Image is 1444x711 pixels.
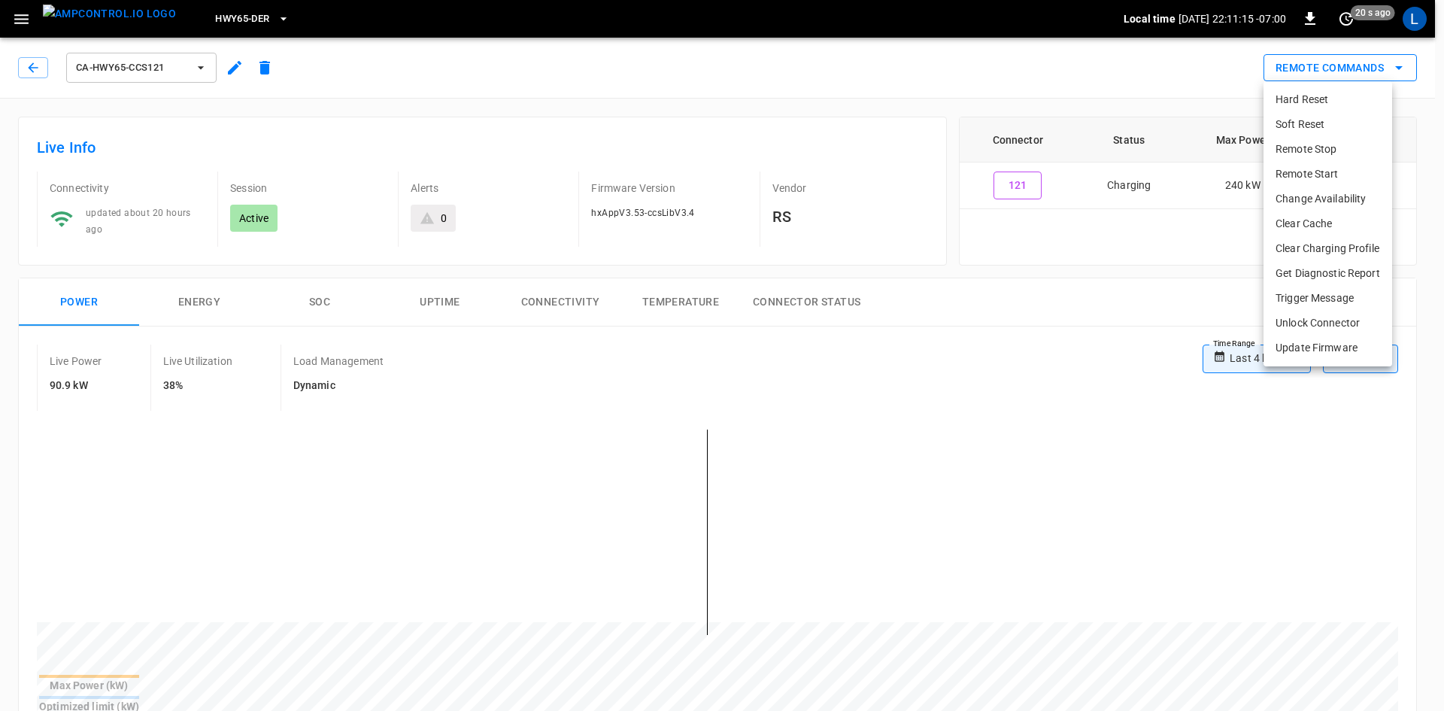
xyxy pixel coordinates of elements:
li: Clear Cache [1263,211,1392,236]
li: Remote Start [1263,162,1392,187]
li: Get Diagnostic Report [1263,261,1392,286]
li: Hard Reset [1263,87,1392,112]
li: Remote Stop [1263,137,1392,162]
li: Change Availability [1263,187,1392,211]
li: Clear Charging Profile [1263,236,1392,261]
li: Update Firmware [1263,336,1392,360]
li: Unlock Connector [1263,311,1392,336]
li: Trigger Message [1263,286,1392,311]
li: Soft Reset [1263,112,1392,137]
